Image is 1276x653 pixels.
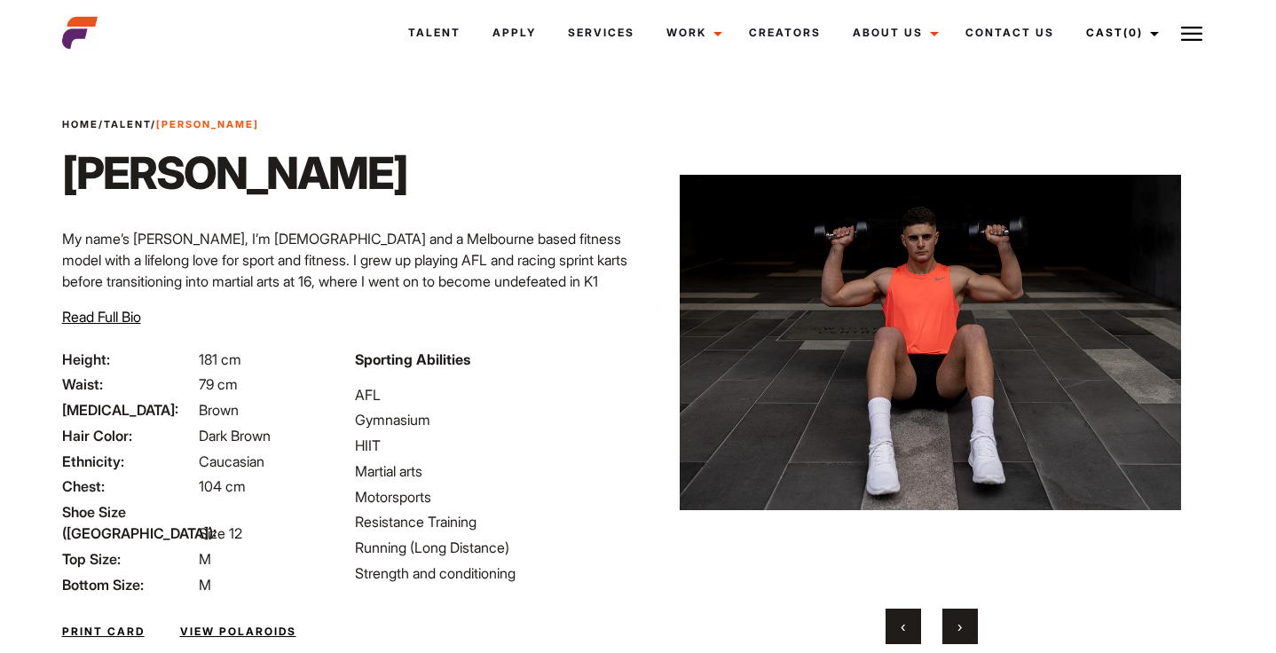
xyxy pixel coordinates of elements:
[1123,26,1143,39] span: (0)
[355,486,627,507] li: Motorsports
[199,524,242,542] span: Size 12
[733,9,837,57] a: Creators
[62,501,195,544] span: Shoe Size ([GEOGRAPHIC_DATA]):
[355,409,627,430] li: Gymnasium
[355,350,470,368] strong: Sporting Abilities
[477,9,552,57] a: Apply
[62,228,627,398] p: My name’s [PERSON_NAME], I’m [DEMOGRAPHIC_DATA] and a Melbourne based fitness model with a lifelo...
[62,306,141,327] button: Read Full Bio
[62,118,98,130] a: Home
[199,477,246,495] span: 104 cm
[355,460,627,482] li: Martial arts
[199,452,264,470] span: Caucasian
[837,9,949,57] a: About Us
[957,618,962,635] span: Next
[62,117,259,132] span: / /
[62,548,195,570] span: Top Size:
[355,511,627,532] li: Resistance Training
[355,563,627,584] li: Strength and conditioning
[392,9,477,57] a: Talent
[949,9,1070,57] a: Contact Us
[199,427,271,445] span: Dark Brown
[62,15,98,51] img: cropped-aefm-brand-fav-22-square.png
[199,375,238,393] span: 79 cm
[552,9,650,57] a: Services
[62,476,195,497] span: Chest:
[901,618,905,635] span: Previous
[355,435,627,456] li: HIIT
[650,9,733,57] a: Work
[355,537,627,558] li: Running (Long Distance)
[199,550,211,568] span: M
[62,399,195,421] span: [MEDICAL_DATA]:
[104,118,151,130] a: Talent
[1181,23,1202,44] img: Burger icon
[199,401,239,419] span: Brown
[62,308,141,326] span: Read Full Bio
[156,118,259,130] strong: [PERSON_NAME]
[180,624,296,640] a: View Polaroids
[355,384,627,405] li: AFL
[62,146,407,200] h1: [PERSON_NAME]
[62,374,195,395] span: Waist:
[62,451,195,472] span: Ethnicity:
[62,624,145,640] a: Print Card
[1070,9,1170,57] a: Cast(0)
[62,349,195,370] span: Height:
[199,350,241,368] span: 181 cm
[62,574,195,595] span: Bottom Size:
[199,576,211,594] span: M
[62,425,195,446] span: Hair Color:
